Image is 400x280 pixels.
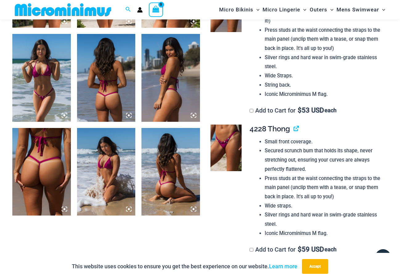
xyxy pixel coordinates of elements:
[72,262,297,271] p: This website uses cookies to ensure you get the best experience on our website.
[149,2,163,17] a: View Shopping Cart, empty
[324,107,337,113] span: each
[77,128,136,216] img: Tight Rope Pink 319 Top 4212 Micro
[265,229,383,238] li: Iconic Microminimus M flag.
[269,263,297,270] a: Learn more
[250,246,337,253] label: Add to Cart for
[218,2,261,18] a: Micro BikinisMenu ToggleMenu Toggle
[250,107,337,114] label: Add to Cart for
[300,2,306,18] span: Menu Toggle
[125,6,131,14] a: Search icon link
[263,2,300,18] span: Micro Lingerie
[137,7,143,13] a: Account icon link
[265,201,383,211] li: Wide straps.
[253,2,259,18] span: Menu Toggle
[298,245,302,253] span: $
[265,90,383,99] li: Iconic Microminimus M flag.
[335,2,387,18] a: Mens SwimwearMenu ToggleMenu Toggle
[298,107,324,113] span: 53 USD
[219,2,253,18] span: Micro Bikinis
[327,2,333,18] span: Menu Toggle
[337,2,379,18] span: Mens Swimwear
[265,210,383,229] li: Silver rings and hard wear in swim-grade stainless steel.
[265,26,383,53] li: Press studs at the waist connecting the straps to the main panel (unclip them with a tease, or sn...
[12,128,71,216] img: Tight Rope Pink 319 4212 Micro
[298,246,324,253] span: 59 USD
[265,174,383,201] li: Press studs at the waist connecting the straps to the main panel (unclip them with a tease, or sn...
[12,3,114,17] img: MM SHOP LOGO FLAT
[265,137,383,146] li: Small front coverage.
[379,2,385,18] span: Menu Toggle
[302,259,328,274] button: Accept
[77,34,136,121] img: Tight Rope Pink 319 Top 4212 Micro
[261,2,308,18] a: Micro LingerieMenu ToggleMenu Toggle
[265,71,383,80] li: Wide Straps.
[250,109,253,113] input: Add to Cart for$53 USD each
[324,246,337,253] span: each
[12,34,71,121] img: Tight Rope Pink 319 Top 4212 Micro
[250,248,253,252] input: Add to Cart for$59 USD each
[298,106,302,114] span: $
[265,146,383,174] li: Secured scrunch bum that holds its shape, never stretching out, ensuring your curves are always p...
[141,34,200,121] img: Tight Rope Pink 319 Top 4212 Micro
[308,2,335,18] a: OutersMenu ToggleMenu Toggle
[265,80,383,90] li: String back.
[310,2,327,18] span: Outers
[217,1,388,19] nav: Site Navigation
[141,128,200,216] img: Tight Rope Pink 319 Top 4212 Micro
[265,53,383,71] li: Silver rings and hard wear in swim-grade stainless steel.
[210,125,242,171] img: Tight Rope Pink 4228 Thong
[250,124,290,133] span: 4228 Thong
